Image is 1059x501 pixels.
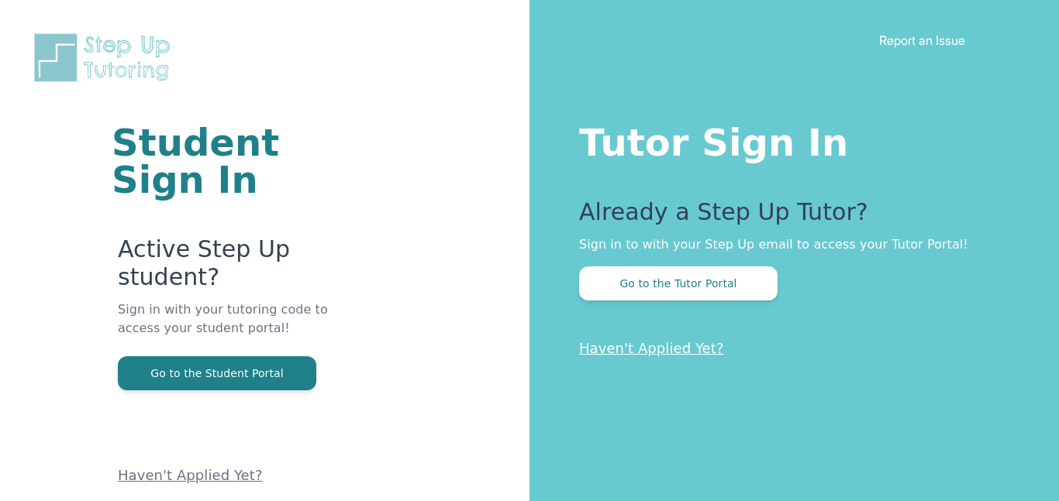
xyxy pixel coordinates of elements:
[118,467,263,483] a: Haven't Applied Yet?
[579,266,778,300] button: Go to the Tutor Portal
[579,198,997,235] p: Already a Step Up Tutor?
[579,118,997,161] h1: Tutor Sign In
[112,124,343,198] h1: Student Sign In
[118,300,343,356] p: Sign in with your tutoring code to access your student portal!
[579,340,724,356] a: Haven't Applied Yet?
[879,33,965,48] a: Report an Issue
[579,276,778,290] a: Go to the Tutor Portal
[579,235,997,254] p: Sign in to with your Step Up email to access your Tutor Portal!
[31,31,180,84] img: Step Up Tutoring horizontal logo
[118,365,316,380] a: Go to the Student Portal
[118,235,343,300] p: Active Step Up student?
[118,356,316,390] button: Go to the Student Portal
